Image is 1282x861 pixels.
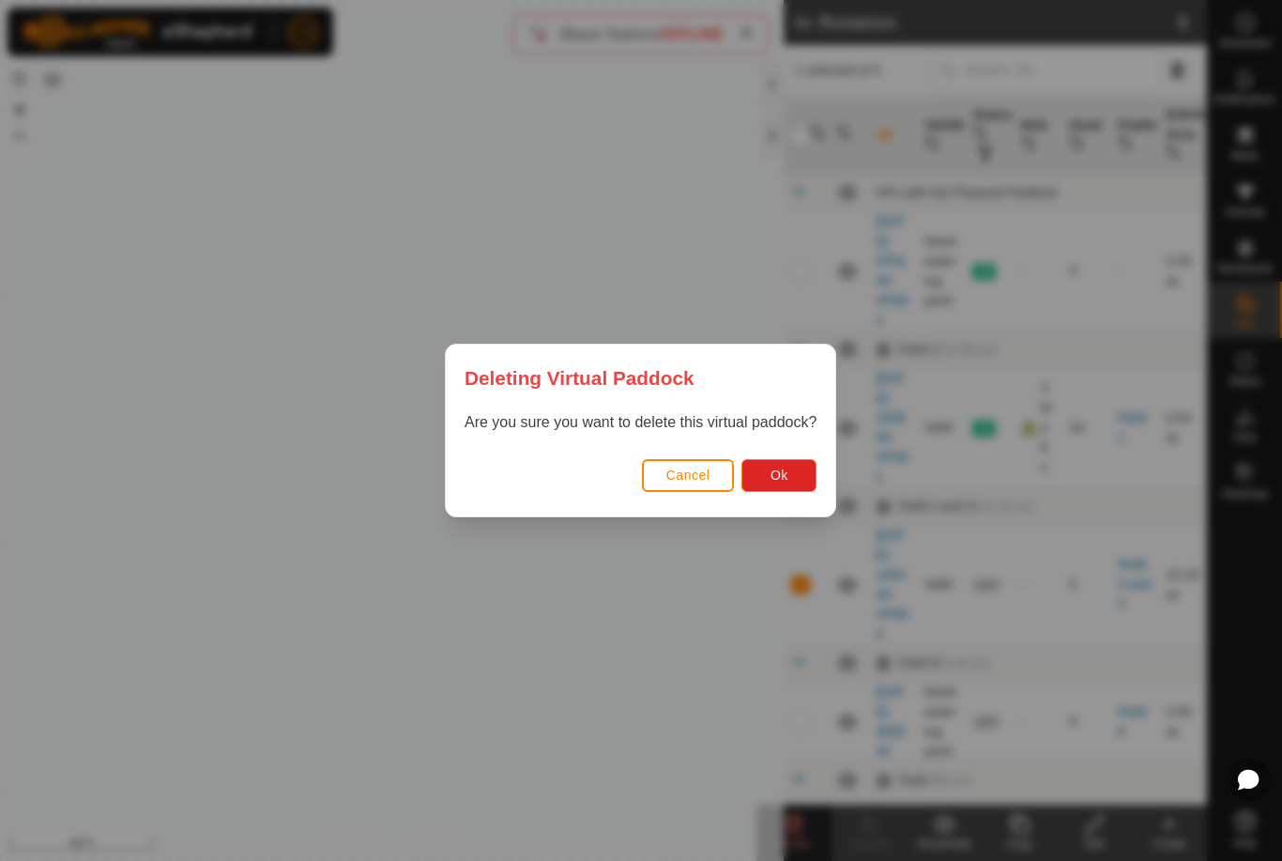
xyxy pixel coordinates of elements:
[465,363,694,392] span: Deleting Virtual Paddock
[742,459,817,492] button: Ok
[465,411,817,434] p: Are you sure you want to delete this virtual paddock?
[642,459,735,492] button: Cancel
[771,468,788,483] span: Ok
[666,468,710,483] span: Cancel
